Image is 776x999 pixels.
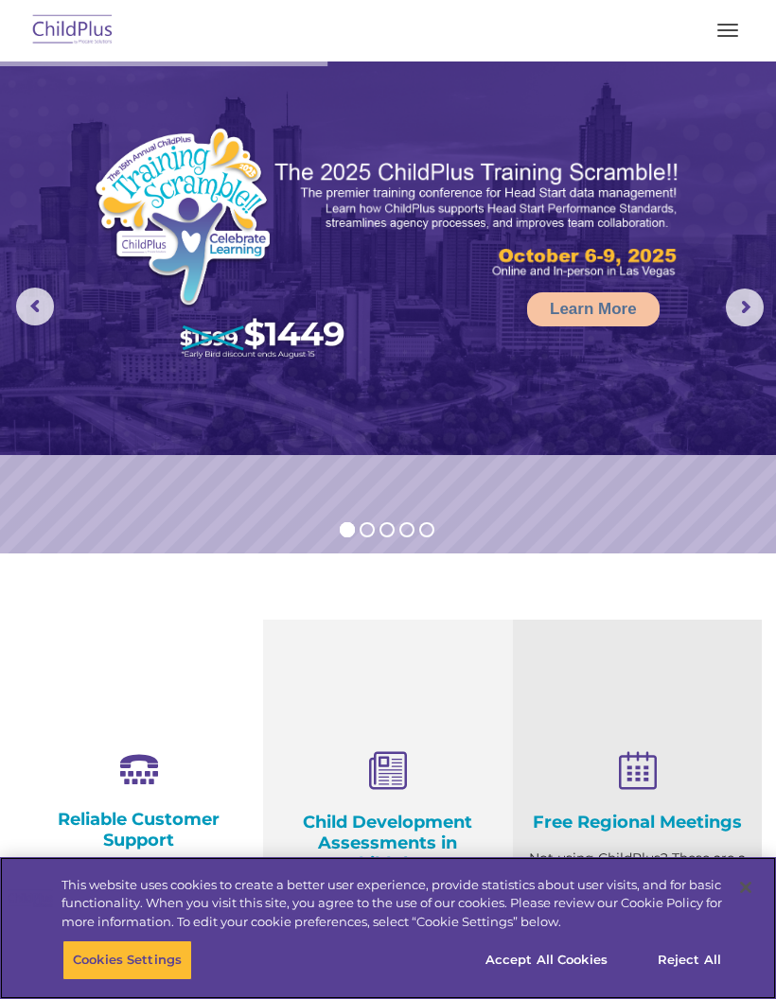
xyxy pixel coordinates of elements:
div: This website uses cookies to create a better user experience, provide statistics about user visit... [62,876,722,932]
button: Accept All Cookies [475,940,618,980]
button: Close [725,867,767,908]
a: Learn More [527,292,660,326]
h4: Reliable Customer Support [28,809,249,850]
button: Cookies Settings [62,940,192,980]
img: ChildPlus by Procare Solutions [28,9,117,53]
h4: Child Development Assessments in ChildPlus [277,812,498,874]
p: Not using ChildPlus? These are a great opportunity to network and learn from ChildPlus users. Fin... [527,847,748,965]
button: Reject All [630,940,749,980]
h4: Free Regional Meetings [527,812,748,832]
